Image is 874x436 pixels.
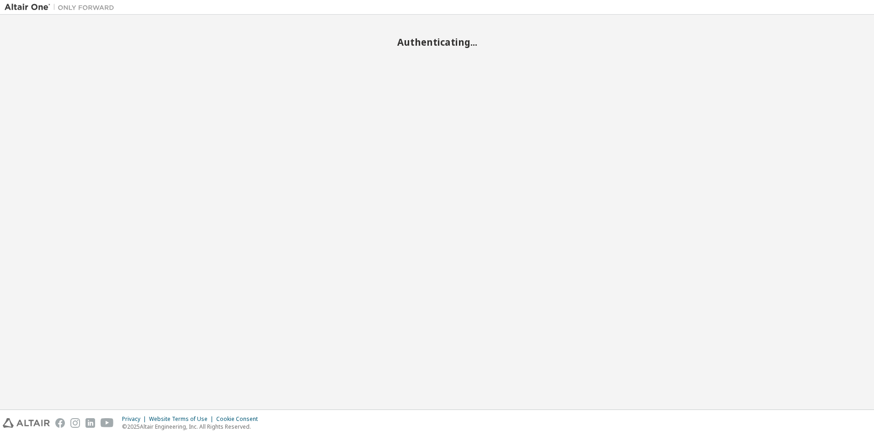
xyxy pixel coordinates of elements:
[149,415,216,423] div: Website Terms of Use
[5,3,119,12] img: Altair One
[55,418,65,428] img: facebook.svg
[3,418,50,428] img: altair_logo.svg
[70,418,80,428] img: instagram.svg
[5,36,869,48] h2: Authenticating...
[216,415,263,423] div: Cookie Consent
[122,423,263,431] p: © 2025 Altair Engineering, Inc. All Rights Reserved.
[85,418,95,428] img: linkedin.svg
[101,418,114,428] img: youtube.svg
[122,415,149,423] div: Privacy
